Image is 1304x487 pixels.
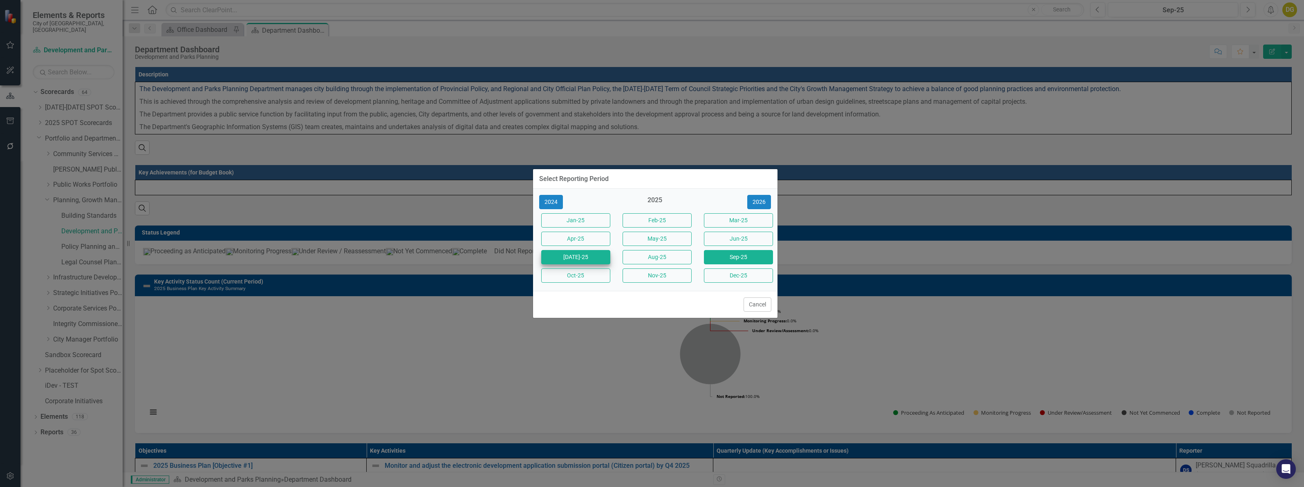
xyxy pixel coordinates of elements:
[539,195,563,209] button: 2024
[623,232,692,246] button: May-25
[623,213,692,228] button: Feb-25
[623,268,692,283] button: Nov-25
[541,232,610,246] button: Apr-25
[1276,459,1296,479] div: Open Intercom Messenger
[541,213,610,228] button: Jan-25
[621,196,690,209] div: 2025
[541,268,610,283] button: Oct-25
[747,195,771,209] button: 2026
[539,175,609,183] div: Select Reporting Period
[744,297,771,312] button: Cancel
[704,232,773,246] button: Jun-25
[623,250,692,264] button: Aug-25
[541,250,610,264] button: [DATE]-25
[704,250,773,264] button: Sep-25
[704,213,773,228] button: Mar-25
[704,268,773,283] button: Dec-25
